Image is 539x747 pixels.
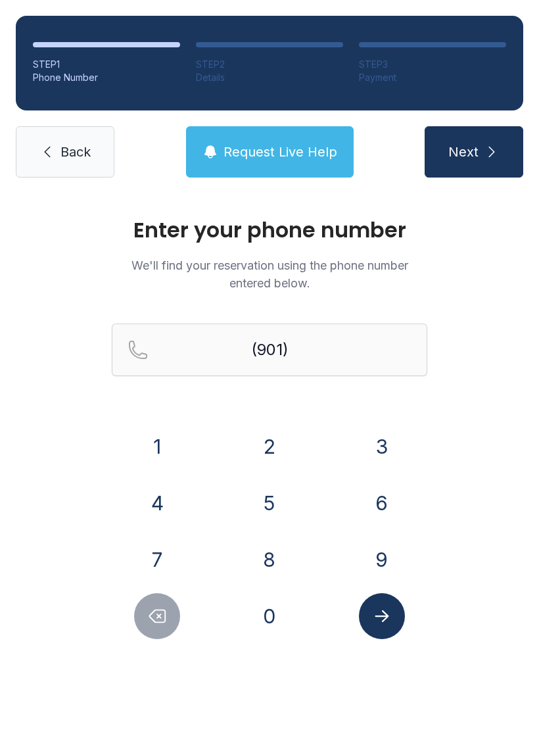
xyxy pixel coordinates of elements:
h1: Enter your phone number [112,220,427,241]
button: 4 [134,480,180,526]
button: Submit lookup form [359,593,405,639]
span: Next [448,143,479,161]
button: 6 [359,480,405,526]
div: STEP 2 [196,58,343,71]
button: 9 [359,537,405,583]
span: Back [60,143,91,161]
button: 0 [246,593,293,639]
button: 3 [359,423,405,470]
button: Delete number [134,593,180,639]
p: We'll find your reservation using the phone number entered below. [112,256,427,292]
div: Details [196,71,343,84]
button: 5 [246,480,293,526]
button: 7 [134,537,180,583]
div: Payment [359,71,506,84]
button: 8 [246,537,293,583]
button: 1 [134,423,180,470]
button: 2 [246,423,293,470]
div: STEP 1 [33,58,180,71]
div: Phone Number [33,71,180,84]
input: Reservation phone number [112,324,427,376]
span: Request Live Help [223,143,337,161]
div: STEP 3 [359,58,506,71]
